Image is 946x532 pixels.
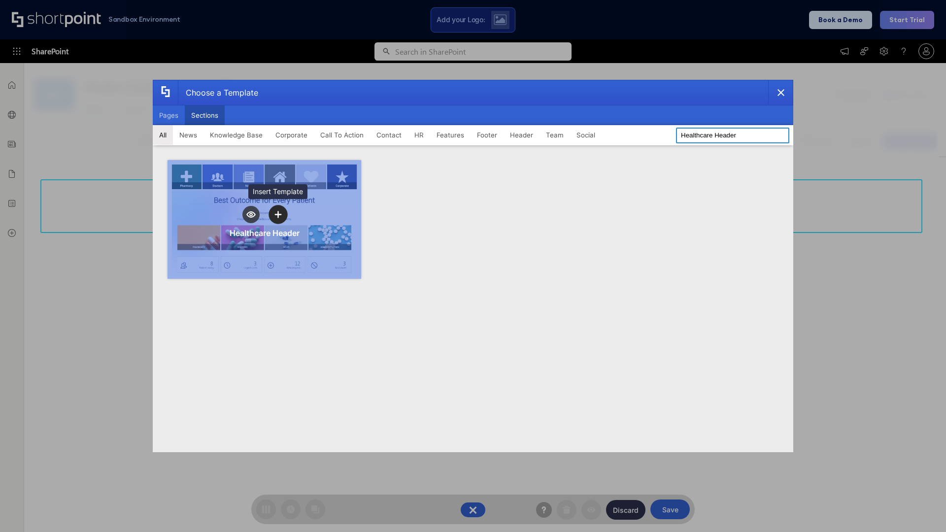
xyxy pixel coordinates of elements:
button: Knowledge Base [203,125,269,145]
div: Healthcare Header [230,228,300,238]
div: template selector [153,80,793,452]
input: Search [676,128,789,143]
button: HR [408,125,430,145]
button: Team [540,125,570,145]
iframe: Chat Widget [897,485,946,532]
button: Call To Action [314,125,370,145]
button: Corporate [269,125,314,145]
button: Contact [370,125,408,145]
button: All [153,125,173,145]
button: Features [430,125,471,145]
button: Pages [153,105,185,125]
button: News [173,125,203,145]
button: Header [504,125,540,145]
button: Sections [185,105,225,125]
button: Footer [471,125,504,145]
div: Choose a Template [178,80,258,105]
button: Social [570,125,602,145]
